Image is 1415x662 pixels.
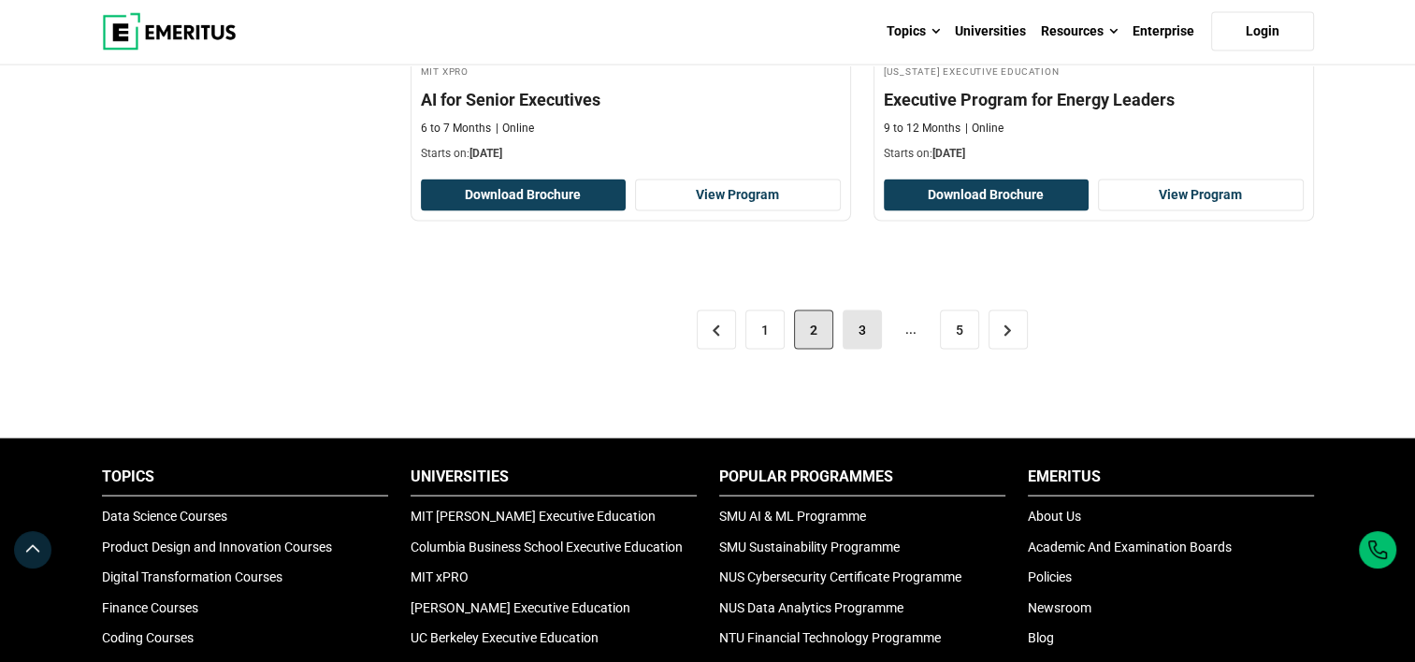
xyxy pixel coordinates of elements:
a: [PERSON_NAME] Executive Education [411,600,630,615]
p: Online [496,121,534,137]
a: Login [1211,12,1314,51]
a: Newsroom [1028,600,1091,615]
a: About Us [1028,509,1081,524]
p: Starts on: [884,146,1304,162]
a: Columbia Business School Executive Education [411,540,683,554]
p: Online [965,121,1003,137]
a: SMU Sustainability Programme [719,540,900,554]
span: [DATE] [932,147,965,160]
a: Academic And Examination Boards [1028,540,1232,554]
p: 9 to 12 Months [884,121,960,137]
a: UC Berkeley Executive Education [411,630,599,645]
a: NTU Financial Technology Programme [719,630,941,645]
a: View Program [1098,180,1304,211]
p: 6 to 7 Months [421,121,491,137]
a: < [697,310,736,350]
a: Product Design and Innovation Courses [102,540,332,554]
span: 2 [794,310,833,350]
span: ... [891,310,931,350]
h4: [US_STATE] Executive Education [884,63,1304,79]
a: Data Science Courses [102,509,227,524]
button: Download Brochure [884,180,1090,211]
a: NUS Data Analytics Programme [719,600,903,615]
button: Download Brochure [421,180,627,211]
h4: MIT xPRO [421,63,841,79]
span: [DATE] [469,147,502,160]
a: Coding Courses [102,630,194,645]
a: 5 [940,310,979,350]
a: Blog [1028,630,1054,645]
a: Policies [1028,569,1072,584]
a: > [989,310,1028,350]
a: MIT xPRO [411,569,469,584]
a: Finance Courses [102,600,198,615]
a: NUS Cybersecurity Certificate Programme [719,569,961,584]
a: 1 [745,310,785,350]
a: Digital Transformation Courses [102,569,282,584]
h4: Executive Program for Energy Leaders [884,88,1304,111]
p: Starts on: [421,146,841,162]
a: SMU AI & ML Programme [719,509,866,524]
h4: AI for Senior Executives [421,88,841,111]
a: MIT [PERSON_NAME] Executive Education [411,509,656,524]
a: View Program [635,180,841,211]
a: 3 [843,310,882,350]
